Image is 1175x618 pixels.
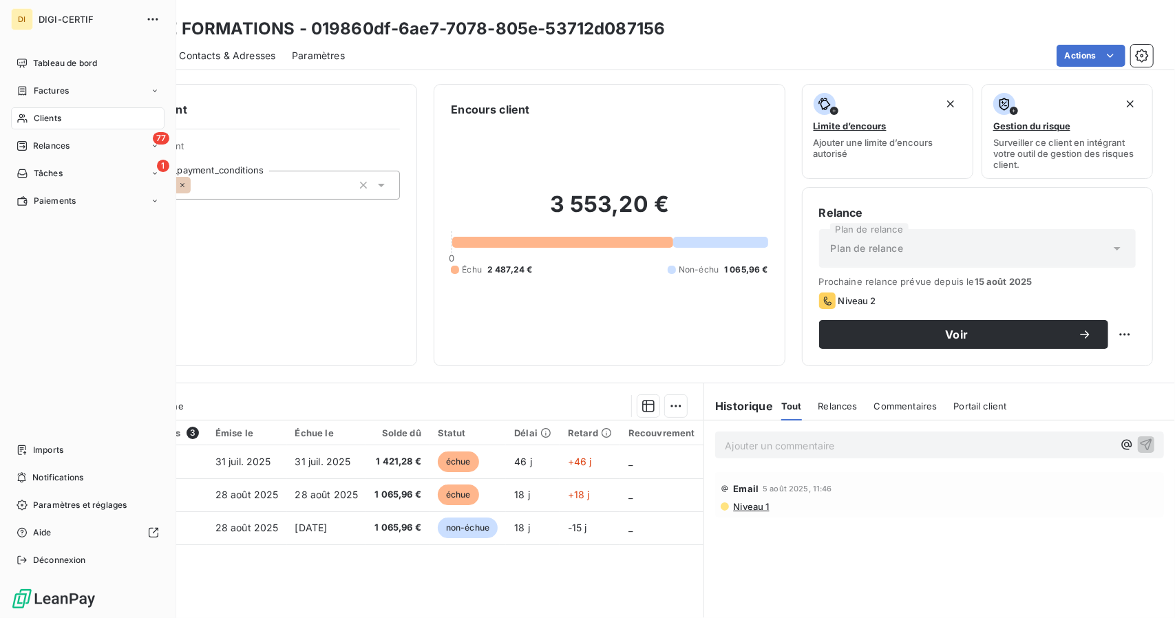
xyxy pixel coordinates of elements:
[451,101,529,118] h6: Encours client
[34,167,63,180] span: Tâches
[215,456,271,467] span: 31 juil. 2025
[836,329,1078,340] span: Voir
[763,484,832,493] span: 5 août 2025, 11:46
[462,264,482,276] span: Échu
[628,489,633,500] span: _
[1057,45,1125,67] button: Actions
[33,526,52,539] span: Aide
[438,451,479,472] span: échue
[724,264,768,276] span: 1 065,96 €
[34,85,69,97] span: Factures
[993,120,1070,131] span: Gestion du risque
[814,120,887,131] span: Limite d’encours
[33,444,63,456] span: Imports
[215,427,279,438] div: Émise le
[374,488,421,502] span: 1 065,96 €
[514,522,530,533] span: 18 j
[295,522,328,533] span: [DATE]
[628,427,695,438] div: Recouvrement
[568,456,592,467] span: +46 j
[34,112,61,125] span: Clients
[33,554,86,566] span: Déconnexion
[1128,571,1161,604] iframe: Intercom live chat
[33,140,70,152] span: Relances
[121,17,665,41] h3: FAUVE FORMATIONS - 019860df-6ae7-7078-805e-53712d087156
[628,456,633,467] span: _
[295,489,359,500] span: 28 août 2025
[11,8,33,30] div: DI
[295,427,359,438] div: Échue le
[819,276,1136,287] span: Prochaine relance prévue depuis le
[34,195,76,207] span: Paiements
[33,57,97,70] span: Tableau de bord
[993,137,1141,170] span: Surveiller ce client en intégrant votre outil de gestion des risques client.
[982,84,1153,179] button: Gestion du risqueSurveiller ce client en intégrant votre outil de gestion des risques client.
[374,455,421,469] span: 1 421,28 €
[819,320,1108,349] button: Voir
[802,84,973,179] button: Limite d’encoursAjouter une limite d’encours autorisé
[374,521,421,535] span: 1 065,96 €
[11,522,165,544] a: Aide
[451,191,768,232] h2: 3 553,20 €
[11,588,96,610] img: Logo LeanPay
[733,483,759,494] span: Email
[191,179,202,191] input: Ajouter une valeur
[975,276,1033,287] span: 15 août 2025
[32,471,83,484] span: Notifications
[818,401,858,412] span: Relances
[568,427,612,438] div: Retard
[83,101,400,118] h6: Informations client
[568,489,590,500] span: +18 j
[704,398,773,414] h6: Historique
[438,427,498,438] div: Statut
[295,456,351,467] span: 31 juil. 2025
[514,427,551,438] div: Délai
[438,518,498,538] span: non-échue
[514,456,532,467] span: 46 j
[814,137,962,159] span: Ajouter une limite d’encours autorisé
[628,522,633,533] span: _
[831,242,903,255] span: Plan de relance
[39,14,138,25] span: DIGI-CERTIF
[111,140,400,160] span: Propriétés Client
[487,264,533,276] span: 2 487,24 €
[33,499,127,511] span: Paramètres et réglages
[215,522,279,533] span: 28 août 2025
[679,264,719,276] span: Non-échu
[157,160,169,172] span: 1
[874,401,938,412] span: Commentaires
[781,401,802,412] span: Tout
[187,427,199,439] span: 3
[153,132,169,145] span: 77
[514,489,530,500] span: 18 j
[215,489,279,500] span: 28 août 2025
[449,253,454,264] span: 0
[838,295,876,306] span: Niveau 2
[292,49,345,63] span: Paramètres
[179,49,275,63] span: Contacts & Adresses
[954,401,1007,412] span: Portail client
[732,501,769,512] span: Niveau 1
[568,522,587,533] span: -15 j
[374,427,421,438] div: Solde dû
[819,204,1136,221] h6: Relance
[438,484,479,505] span: échue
